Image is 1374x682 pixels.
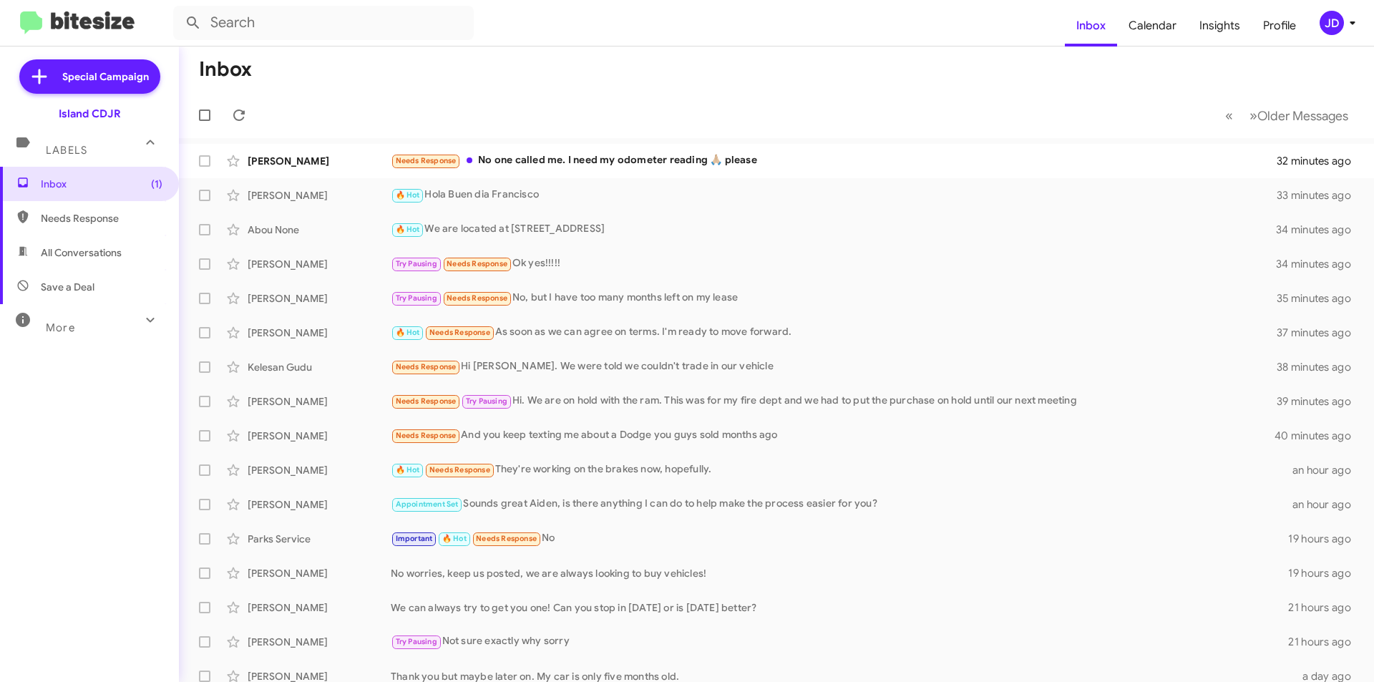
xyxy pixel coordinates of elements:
div: [PERSON_NAME] [248,463,391,477]
a: Calendar [1117,5,1188,47]
span: Special Campaign [62,69,149,84]
a: Insights [1188,5,1252,47]
div: As soon as we can agree on terms. I'm ready to move forward. [391,324,1277,341]
div: Sounds great Aiden, is there anything I can do to help make the process easier for you? [391,496,1292,512]
a: Profile [1252,5,1307,47]
button: Next [1241,101,1357,130]
span: Try Pausing [396,259,437,268]
div: No worries, keep us posted, we are always looking to buy vehicles! [391,566,1288,580]
div: Island CDJR [59,107,121,121]
div: 40 minutes ago [1277,429,1363,443]
div: Hi [PERSON_NAME]. We were told we couldn't trade in our vehicle [391,359,1277,375]
div: No, but I have too many months left on my lease [391,290,1277,306]
div: [PERSON_NAME] [248,326,391,340]
button: JD [1307,11,1358,35]
div: 19 hours ago [1288,566,1363,580]
a: Inbox [1065,5,1117,47]
div: And you keep texting me about a Dodge you guys sold months ago [391,427,1277,444]
span: Needs Response [41,211,162,225]
span: 🔥 Hot [396,225,420,234]
span: » [1249,107,1257,125]
span: Try Pausing [396,637,437,646]
div: [PERSON_NAME] [248,600,391,615]
div: Kelesan Gudu [248,360,391,374]
div: 34 minutes ago [1277,223,1363,237]
span: « [1225,107,1233,125]
h1: Inbox [199,58,252,81]
div: We are located at [STREET_ADDRESS] [391,221,1277,238]
div: They're working on the brakes now, hopefully. [391,462,1292,478]
div: Parks Service [248,532,391,546]
input: Search [173,6,474,40]
a: Special Campaign [19,59,160,94]
div: 19 hours ago [1288,532,1363,546]
span: Needs Response [429,328,490,337]
div: No [391,530,1288,547]
span: Needs Response [447,293,507,303]
span: Needs Response [429,465,490,474]
div: Hi. We are on hold with the ram. This was for my fire dept and we had to put the purchase on hold... [391,393,1277,409]
span: All Conversations [41,245,122,260]
div: 37 minutes ago [1277,326,1363,340]
div: [PERSON_NAME] [248,429,391,443]
span: More [46,321,75,334]
div: Ok yes!!!!! [391,255,1277,272]
div: 39 minutes ago [1277,394,1363,409]
div: 34 minutes ago [1277,257,1363,271]
div: 33 minutes ago [1277,188,1363,203]
div: [PERSON_NAME] [248,566,391,580]
div: No one called me. I need my odometer reading 🙏🏼 please [391,152,1277,169]
div: 21 hours ago [1288,635,1363,649]
div: 35 minutes ago [1277,291,1363,306]
span: (1) [151,177,162,191]
div: [PERSON_NAME] [248,154,391,168]
span: 🔥 Hot [442,534,467,543]
span: 🔥 Hot [396,328,420,337]
span: Try Pausing [466,396,507,406]
span: Save a Deal [41,280,94,294]
span: Try Pausing [396,293,437,303]
span: Needs Response [447,259,507,268]
span: Older Messages [1257,108,1348,124]
button: Previous [1217,101,1242,130]
span: Needs Response [396,431,457,440]
div: 21 hours ago [1288,600,1363,615]
div: 38 minutes ago [1277,360,1363,374]
span: Needs Response [396,396,457,406]
div: JD [1320,11,1344,35]
div: an hour ago [1292,497,1363,512]
span: Important [396,534,433,543]
div: Hola Buen dia Francisco [391,187,1277,203]
div: [PERSON_NAME] [248,497,391,512]
div: [PERSON_NAME] [248,394,391,409]
span: Labels [46,144,87,157]
div: 32 minutes ago [1277,154,1363,168]
span: 🔥 Hot [396,190,420,200]
div: [PERSON_NAME] [248,257,391,271]
span: Appointment Set [396,500,459,509]
div: an hour ago [1292,463,1363,477]
div: Abou None [248,223,391,237]
nav: Page navigation example [1217,101,1357,130]
span: Needs Response [476,534,537,543]
div: [PERSON_NAME] [248,635,391,649]
div: [PERSON_NAME] [248,188,391,203]
div: [PERSON_NAME] [248,291,391,306]
span: Inbox [41,177,162,191]
span: Needs Response [396,156,457,165]
span: 🔥 Hot [396,465,420,474]
div: Not sure exactly why sorry [391,633,1288,650]
div: We can always try to get you one! Can you stop in [DATE] or is [DATE] better? [391,600,1288,615]
span: Needs Response [396,362,457,371]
